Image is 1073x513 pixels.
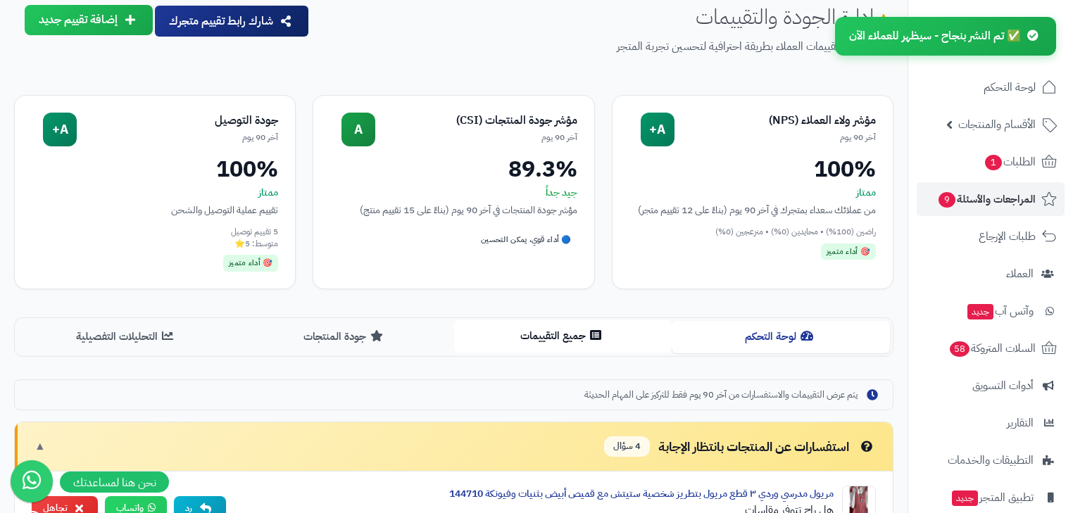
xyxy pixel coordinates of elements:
a: لوحة التحكم [917,70,1065,104]
div: من عملائك سعداء بمتجرك في آخر 90 يوم (بناءً على 12 تقييم متجر) [629,203,876,217]
span: طلبات الإرجاع [979,227,1036,246]
div: جيد جداً [330,186,577,200]
span: التطبيقات والخدمات [948,450,1034,470]
span: 4 سؤال [604,436,650,457]
div: 🎯 أداء متميز [223,255,278,272]
a: طلبات الإرجاع [917,220,1065,253]
div: 100% [32,158,278,180]
button: إضافة تقييم جديد [25,5,153,35]
div: جودة التوصيل [77,113,278,129]
span: وآتس آب [966,301,1034,321]
span: ✅ تم النشر بنجاح - سيظهر للعملاء الآن [849,27,1021,44]
div: A [341,113,375,146]
div: 🎯 أداء متميز [821,243,876,260]
a: التطبيقات والخدمات [917,443,1065,477]
div: آخر 90 يوم [674,132,876,144]
button: التحليلات التفصيلية [18,321,236,353]
a: العملاء [917,257,1065,291]
div: ممتاز [32,186,278,200]
a: السلات المتروكة58 [917,331,1065,365]
a: أدوات التسويق [917,369,1065,403]
span: المراجعات والأسئلة [937,189,1036,209]
span: ▼ [34,438,46,455]
h1: إدارة الجودة والتقييمات [696,5,893,28]
span: الأقسام والمنتجات [958,115,1036,134]
div: 🔵 أداء قوي، يمكن التحسين [475,232,577,248]
span: جديد [952,490,978,506]
a: المراجعات والأسئلة9 [917,182,1065,216]
div: مؤشر جودة المنتجات (CSI) [375,113,577,129]
span: السلات المتروكة [948,338,1036,358]
span: يتم عرض التقييمات والاستفسارات من آخر 90 يوم فقط للتركيز على المهام الحديثة [584,388,858,402]
div: 89.3% [330,158,577,180]
div: راضين (100%) • محايدين (0%) • منزعجين (0%) [629,226,876,238]
div: مؤشر جودة المنتجات في آخر 90 يوم (بناءً على 15 تقييم منتج) [330,203,577,217]
span: أدوات التسويق [972,376,1034,395]
span: تطبيق المتجر [950,488,1034,507]
div: آخر 90 يوم [77,132,278,144]
span: الطلبات [984,152,1036,172]
p: مراقبة وإدارة تقييمات العملاء بطريقة احترافية لتحسين تجربة المتجر [321,39,893,55]
div: A+ [641,113,674,146]
a: التقارير [917,406,1065,440]
div: ممتاز [629,186,876,200]
span: 9 [939,192,955,208]
div: مؤشر ولاء العملاء (NPS) [674,113,876,129]
span: التقارير [1007,413,1034,433]
div: 5 تقييم توصيل متوسط: 5⭐ [32,226,278,250]
span: 1 [985,155,1002,170]
button: لوحة التحكم [672,321,890,353]
span: جديد [967,304,993,319]
a: الطلبات1 [917,145,1065,179]
span: لوحة التحكم [984,77,1036,97]
div: A+ [43,113,77,146]
button: جميع التقييمات [454,320,672,352]
div: آخر 90 يوم [375,132,577,144]
span: 58 [950,341,970,357]
button: شارك رابط تقييم متجرك [155,6,308,37]
span: العملاء [1006,264,1034,284]
a: مريول مدرسي وردي ٣ قطع مريول بتطريز شخصية ستيتش مع قميص أبيض بثنيات وفيونكة 144710 [449,486,834,501]
div: استفسارات عن المنتجات بانتظار الإجابة [604,436,876,457]
button: جودة المنتجات [236,321,454,353]
div: تقييم عملية التوصيل والشحن [32,203,278,217]
div: 100% [629,158,876,180]
a: وآتس آبجديد [917,294,1065,328]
